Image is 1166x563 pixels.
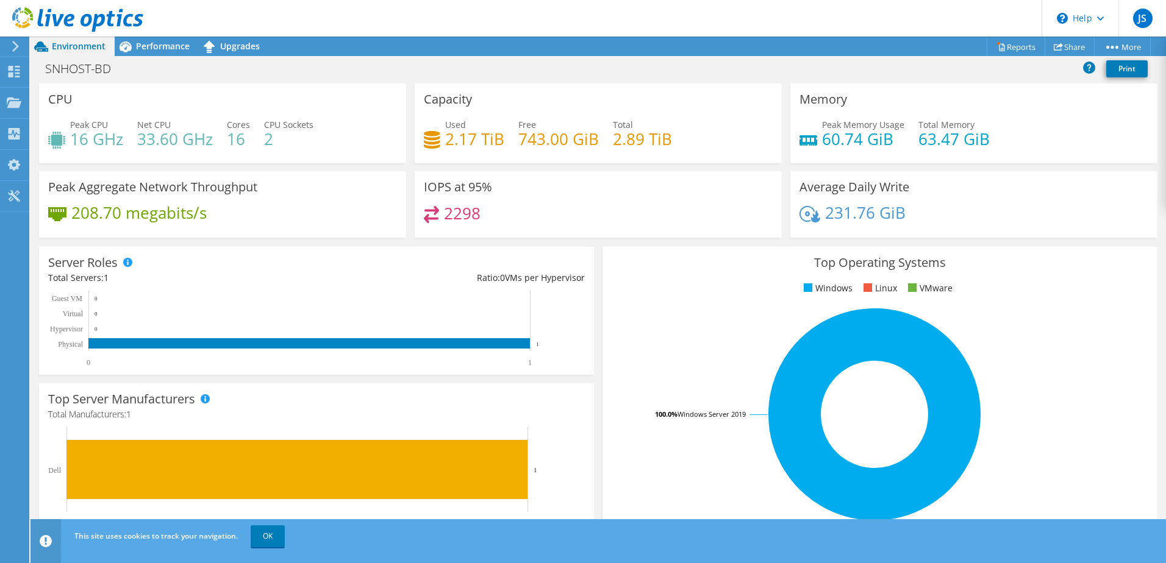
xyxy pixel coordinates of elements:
text: 1 [534,466,537,473]
tspan: Windows Server 2019 [678,409,746,419]
span: 1 [104,272,109,283]
span: Peak CPU [70,119,108,130]
h3: Capacity [424,93,472,106]
h4: 743.00 GiB [518,132,599,146]
span: Total [613,119,633,130]
h4: 208.70 megabits/s [71,206,207,219]
h3: Server Roles [48,256,118,269]
li: Windows [801,281,853,295]
span: Cores [227,119,250,130]
text: 0 [95,311,98,317]
h3: CPU [48,93,73,106]
div: Ratio: VMs per Hypervisor [317,271,585,285]
a: Share [1045,37,1095,56]
span: Peak Memory Usage [822,119,904,130]
h3: Memory [799,93,847,106]
a: Reports [987,37,1045,56]
a: More [1094,37,1151,56]
h4: 2.89 TiB [613,132,672,146]
h4: 2.17 TiB [445,132,504,146]
h3: Top Server Manufacturers [48,392,195,406]
span: Net CPU [137,119,171,130]
a: Print [1106,60,1148,77]
text: 1 [536,341,539,347]
h4: 2298 [444,207,481,220]
li: VMware [905,281,953,295]
span: CPU Sockets [264,119,313,130]
h3: IOPS at 95% [424,180,492,194]
svg: \n [1057,13,1068,24]
span: Used [445,119,466,130]
span: Total Memory [918,119,975,130]
span: Upgrades [220,40,260,52]
h4: Total Manufacturers: [48,408,585,421]
h4: 33.60 GHz [137,132,213,146]
tspan: 100.0% [655,409,678,419]
span: This site uses cookies to track your navigation. [74,531,238,541]
span: Environment [52,40,106,52]
h4: 16 [227,132,250,146]
h4: 63.47 GiB [918,132,990,146]
text: 0 [95,296,98,302]
h4: 231.76 GiB [825,206,906,219]
text: 1 [528,358,532,367]
span: 0 [500,272,505,283]
h4: 16 GHz [70,132,123,146]
text: Dell [48,466,61,475]
span: Performance [136,40,190,52]
text: 0 [87,358,90,367]
text: 0 [95,326,98,332]
a: OK [251,525,285,547]
text: Virtual [63,310,84,318]
h4: 60.74 GiB [822,132,904,146]
h1: SNHOST-BD [40,62,130,76]
h3: Top Operating Systems [612,256,1148,269]
text: Physical [58,340,83,349]
span: JS [1133,9,1153,28]
h4: 2 [264,132,313,146]
h3: Peak Aggregate Network Throughput [48,180,257,194]
span: 1 [126,408,131,420]
h3: Average Daily Write [799,180,909,194]
text: Guest VM [52,294,82,303]
li: Linux [860,281,897,295]
span: Free [518,119,536,130]
text: Hypervisor [50,325,83,333]
div: Total Servers: [48,271,317,285]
